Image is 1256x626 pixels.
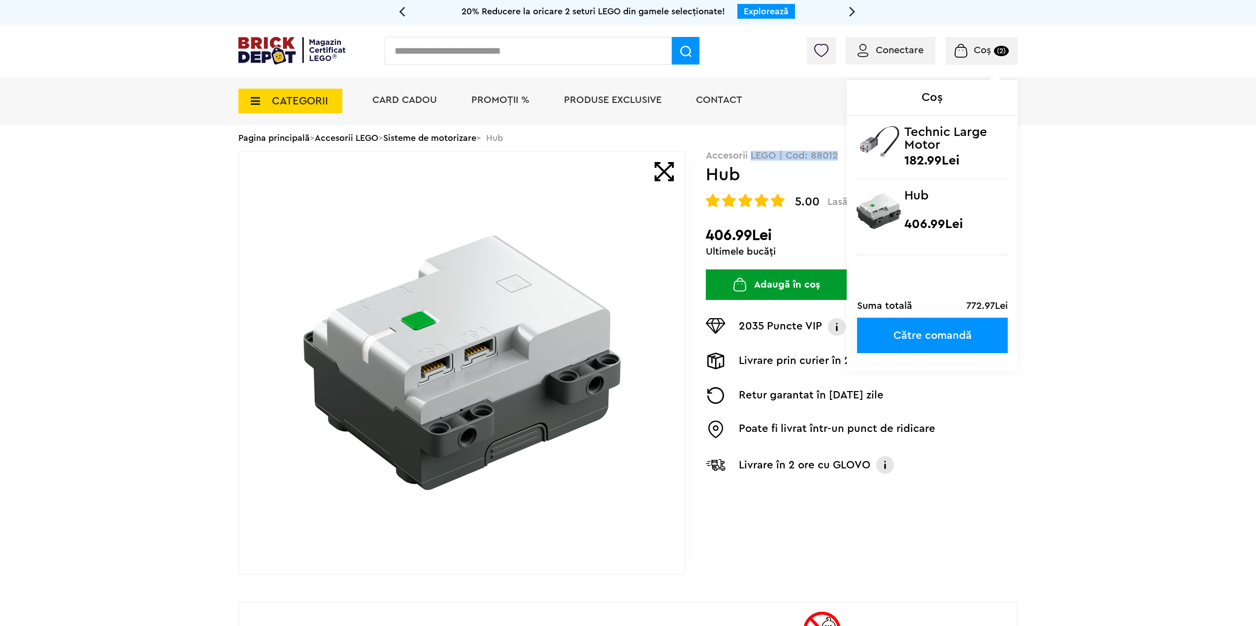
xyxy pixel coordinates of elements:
[303,204,621,521] img: Hub
[564,95,661,105] a: Produse exclusive
[272,96,328,106] span: CATEGORII
[706,166,986,184] h1: Hub
[706,459,726,471] img: Livrare Glovo
[739,421,935,438] p: Poate fi livrat într-un punct de ridicare
[722,194,736,207] img: Evaluare cu stele
[706,318,726,334] img: Puncte VIP
[238,133,310,142] a: Pagina principală
[876,45,924,55] span: Conectare
[706,247,1018,257] div: Ultimele bucăți
[372,95,437,105] a: Card Cadou
[994,46,1009,56] small: (2)
[739,457,870,473] p: Livrare în 2 ore cu GLOVO
[827,318,847,336] img: Info VIP
[739,318,822,336] p: 2035 Puncte VIP
[827,196,897,208] span: Lasă o recenzie
[383,133,476,142] a: Sisteme de motorizare
[706,227,1018,244] h2: 406.99Lei
[706,387,726,404] img: Returnare
[315,133,378,142] a: Accesorii LEGO
[858,45,924,55] a: Conectare
[755,194,768,207] img: Evaluare cu stele
[696,95,742,105] a: Contact
[738,194,752,207] img: Evaluare cu stele
[706,269,848,300] button: Adaugă în coș
[706,421,726,438] img: Easybox
[238,125,1018,151] div: > > > Hub
[462,7,725,16] span: 20% Reducere la oricare 2 seturi LEGO din gamele selecționate!
[706,194,720,207] img: Evaluare cu stele
[744,7,789,16] a: Explorează
[706,151,1018,161] p: Accesorii LEGO | Cod: 88012
[771,194,785,207] img: Evaluare cu stele
[739,353,871,370] p: Livrare prin curier în 2 zile
[471,95,529,105] a: PROMOȚII %
[795,196,820,208] span: 5.00
[974,45,991,55] span: Coș
[875,455,895,475] img: Info livrare cu GLOVO
[739,387,884,404] p: Retur garantat în [DATE] zile
[706,353,726,369] img: Livrare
